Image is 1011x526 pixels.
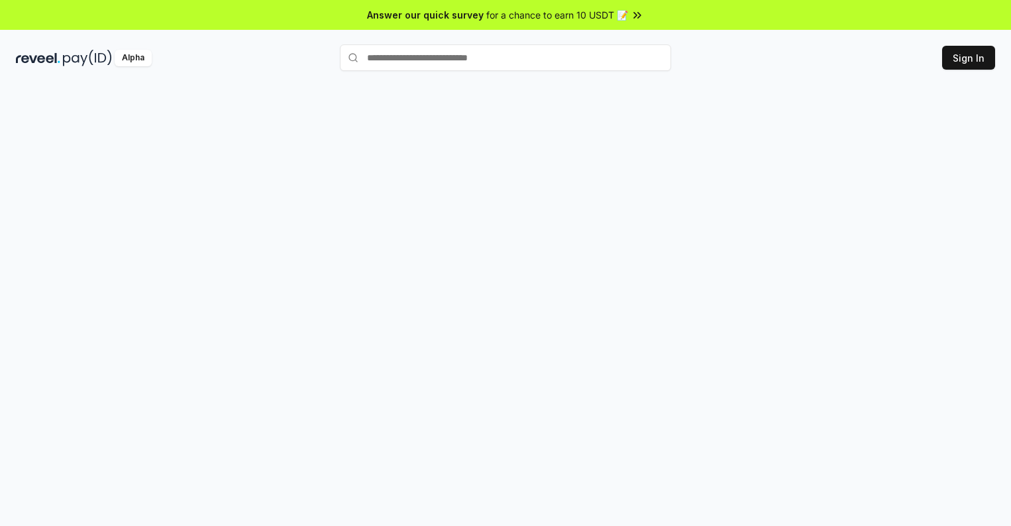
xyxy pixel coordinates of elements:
[486,8,628,22] span: for a chance to earn 10 USDT 📝
[63,50,112,66] img: pay_id
[115,50,152,66] div: Alpha
[16,50,60,66] img: reveel_dark
[367,8,484,22] span: Answer our quick survey
[942,46,995,70] button: Sign In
